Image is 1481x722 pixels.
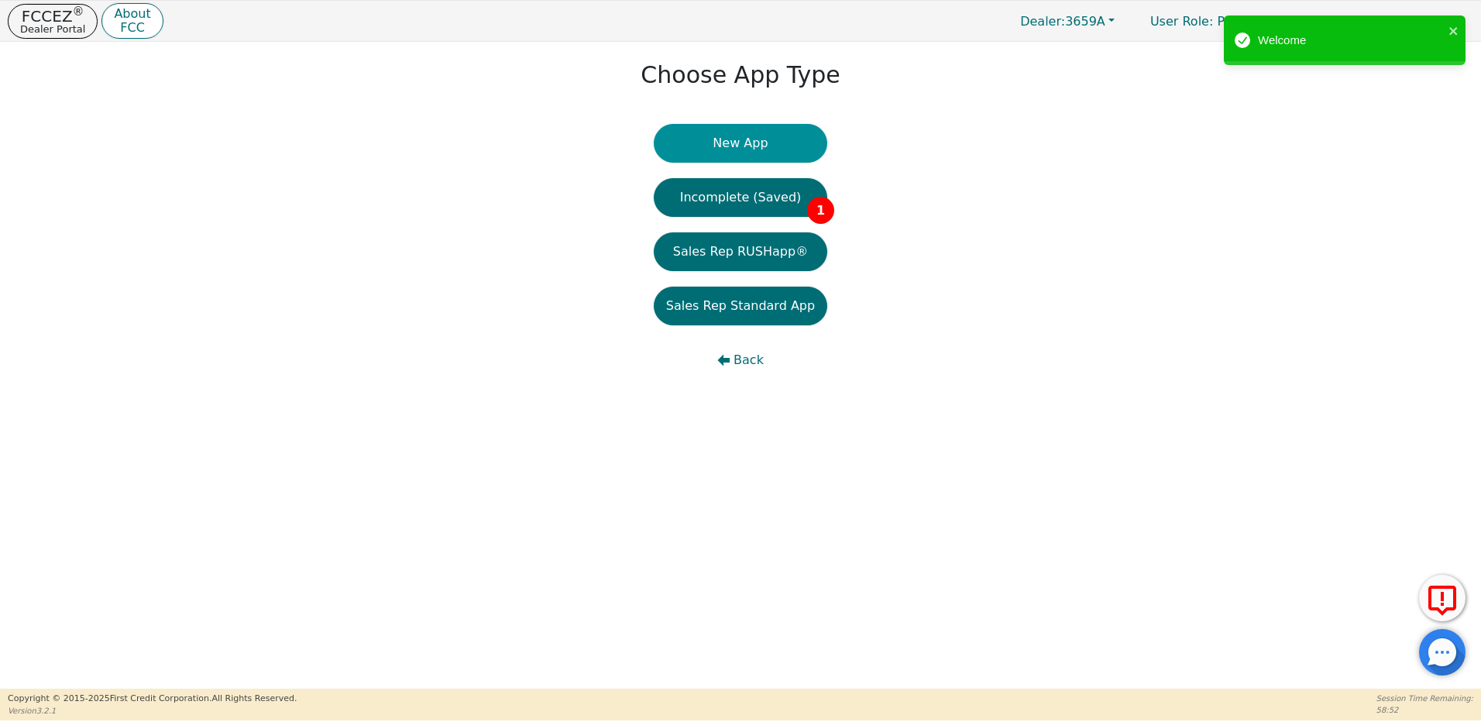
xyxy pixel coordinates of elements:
button: Dealer:3659A [1004,9,1131,33]
sup: ® [73,5,84,19]
button: 3659A:[PERSON_NAME] [1284,9,1473,33]
p: About [114,8,150,20]
span: 3659A [1020,14,1105,29]
span: Dealer: [1020,14,1065,29]
button: Incomplete (Saved)1 [654,178,827,217]
p: Session Time Remaining: [1376,693,1473,704]
button: Sales Rep Standard App [654,287,827,325]
button: close [1448,22,1459,40]
button: Report Error to FCC [1419,575,1466,621]
span: User Role : [1150,14,1213,29]
h1: Choose App Type [641,61,840,89]
p: FCCEZ [20,9,85,24]
p: Primary [1135,6,1280,36]
a: User Role: Primary [1135,6,1280,36]
p: Version 3.2.1 [8,705,297,717]
button: FCCEZ®Dealer Portal [8,4,98,39]
button: AboutFCC [101,3,163,40]
div: Welcome [1258,32,1444,50]
button: Back [654,341,827,380]
p: Copyright © 2015- 2025 First Credit Corporation. [8,693,297,706]
button: New App [654,124,827,163]
p: 58:52 [1376,704,1473,716]
p: FCC [114,22,150,34]
span: Back [734,351,764,370]
button: Sales Rep RUSHapp® [654,232,827,271]
p: Dealer Portal [20,24,85,34]
span: All Rights Reserved. [211,693,297,703]
span: 1 [807,197,834,224]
